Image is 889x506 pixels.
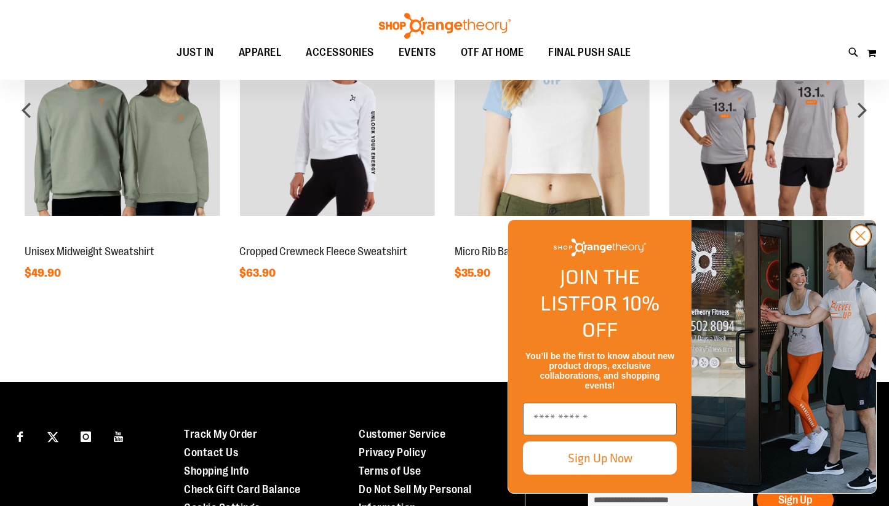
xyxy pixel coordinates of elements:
[226,39,294,67] a: APPAREL
[692,220,876,493] img: Shop Orangtheory
[25,245,154,258] a: Unisex Midweight Sweatshirt
[399,39,436,66] span: EVENTS
[525,351,674,390] span: You’ll be the first to know about new product drops, exclusive collaborations, and shopping events!
[461,39,524,66] span: OTF AT HOME
[184,446,238,459] a: Contact Us
[448,39,536,67] a: OTF AT HOME
[359,446,426,459] a: Privacy Policy
[184,483,301,496] a: Check Gift Card Balance
[580,288,660,345] span: FOR 10% OFF
[540,261,640,318] span: JOIN THE LIST
[108,425,130,446] a: Visit our Youtube page
[75,425,97,446] a: Visit our Instagram page
[184,428,257,440] a: Track My Order
[15,98,39,122] div: prev
[239,39,282,66] span: APPAREL
[239,245,407,258] a: Cropped Crewneck Fleece Sweatshirt
[386,39,448,67] a: EVENTS
[536,39,644,67] a: FINAL PUSH SALE
[455,20,650,215] img: Micro Rib Baby Tee
[455,267,492,279] span: $35.90
[359,465,421,477] a: Terms of Use
[293,39,386,67] a: ACCESSORIES
[455,245,538,258] a: Micro Rib Baby Tee
[164,39,226,67] a: JUST IN
[239,232,434,242] a: Cropped Crewneck Fleece Sweatshirt
[523,403,677,435] input: Enter email
[239,267,277,279] span: $63.90
[359,428,445,440] a: Customer Service
[669,20,864,215] img: 2025 Marathon Unisex Distance Tee 13.1
[548,39,631,66] span: FINAL PUSH SALE
[495,207,889,506] div: FLYOUT Form
[47,432,58,443] img: Twitter
[455,232,650,242] a: Micro Rib Baby Tee
[25,232,220,242] a: Unisex Midweight Sweatshirt
[523,441,677,475] button: Sign Up Now
[9,425,31,446] a: Visit our Facebook page
[239,20,434,215] img: Cropped Crewneck Fleece Sweatshirt
[850,98,874,122] div: next
[377,13,512,39] img: Shop Orangetheory
[306,39,374,66] span: ACCESSORIES
[849,224,872,247] button: Close dialog
[184,465,249,477] a: Shopping Info
[177,39,214,66] span: JUST IN
[554,239,646,256] img: Shop Orangetheory
[42,425,64,446] a: Visit our X page
[25,267,63,279] span: $49.90
[25,20,220,215] img: Unisex Midweight Sweatshirt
